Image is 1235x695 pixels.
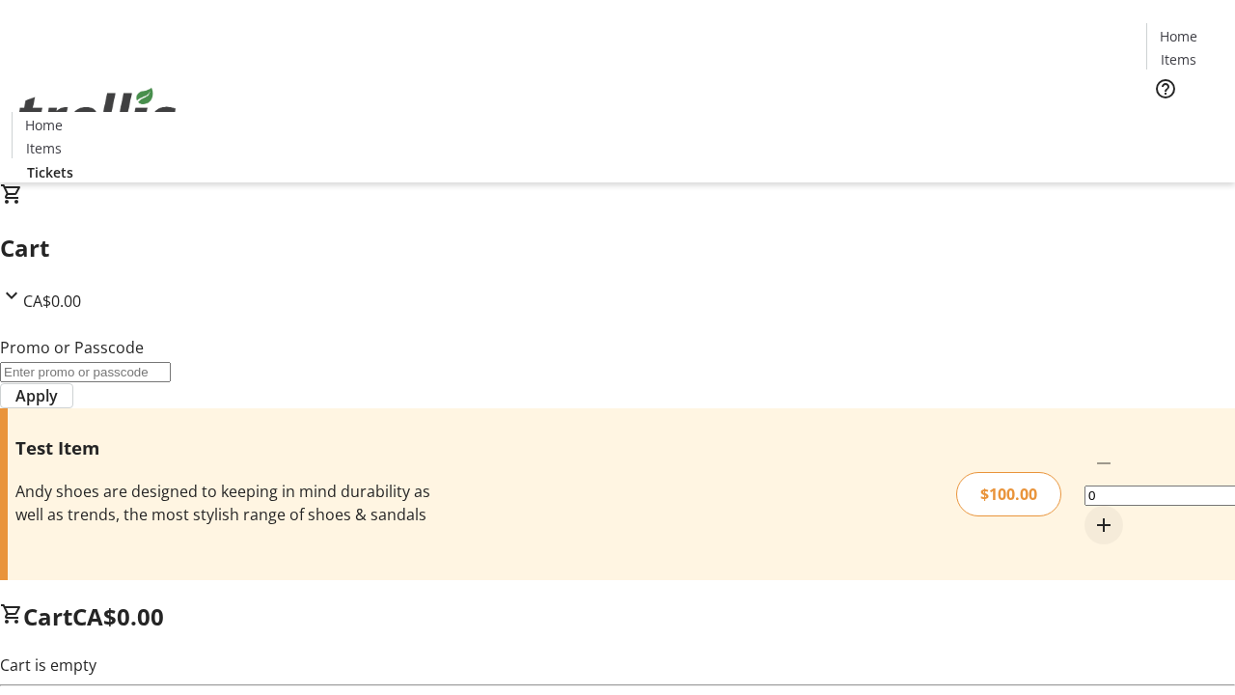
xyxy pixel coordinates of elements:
a: Tickets [1146,112,1223,132]
a: Tickets [12,162,89,182]
button: Help [1146,69,1185,108]
span: Tickets [27,162,73,182]
span: Apply [15,384,58,407]
span: Home [25,115,63,135]
span: Tickets [1162,112,1208,132]
img: Orient E2E Organization anWVwFg3SF's Logo [12,67,183,163]
a: Home [1147,26,1209,46]
a: Items [1147,49,1209,69]
h3: Test Item [15,434,437,461]
span: Items [1161,49,1196,69]
div: $100.00 [956,472,1061,516]
span: CA$0.00 [72,600,164,632]
button: Increment by one [1084,506,1123,544]
span: Items [26,138,62,158]
a: Home [13,115,74,135]
span: Home [1160,26,1197,46]
div: Andy shoes are designed to keeping in mind durability as well as trends, the most stylish range o... [15,480,437,526]
a: Items [13,138,74,158]
span: CA$0.00 [23,291,81,312]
